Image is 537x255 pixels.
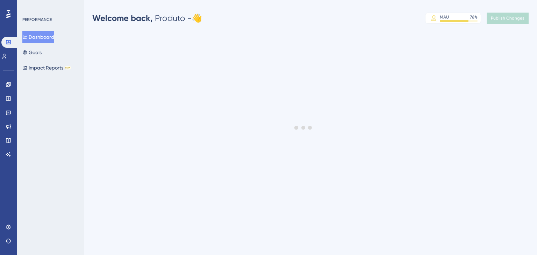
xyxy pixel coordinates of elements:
[22,61,71,74] button: Impact ReportsBETA
[22,31,54,43] button: Dashboard
[92,13,153,23] span: Welcome back,
[487,13,529,24] button: Publish Changes
[22,46,42,59] button: Goals
[440,14,449,20] div: MAU
[22,17,52,22] div: PERFORMANCE
[92,13,202,24] div: Produto - 👋
[65,66,71,70] div: BETA
[491,15,524,21] span: Publish Changes
[470,14,478,20] div: 76 %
